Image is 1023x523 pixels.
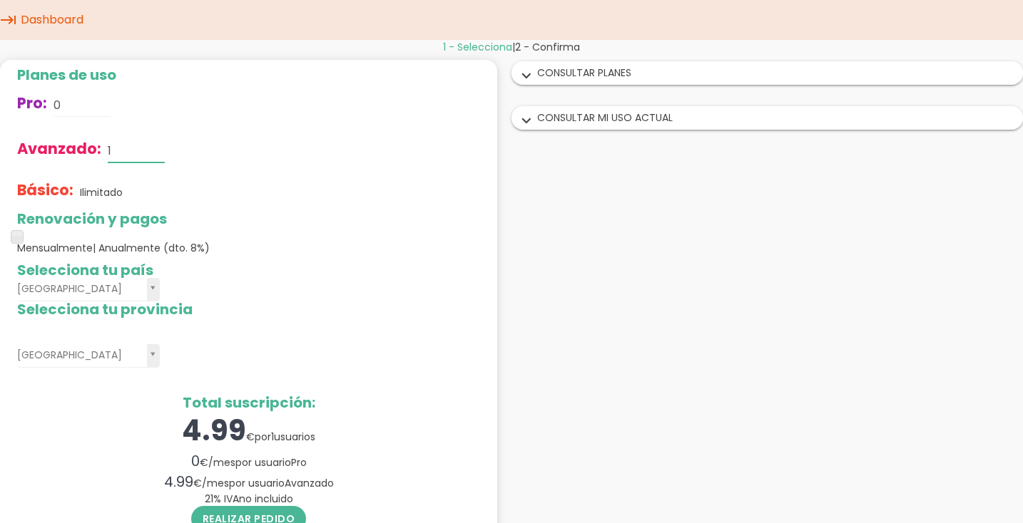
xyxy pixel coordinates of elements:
[17,180,73,200] span: Básico:
[285,476,334,490] span: Avanzado
[193,476,202,490] span: €
[17,241,210,255] span: Mensualmente
[191,451,200,471] span: 0
[17,451,480,472] div: / por usuario
[512,62,1022,84] div: CONSULTAR PLANES
[515,40,580,54] span: 2 - Confirma
[93,241,210,255] span: | Anualmente (dto. 8%)
[205,492,293,506] span: % IVA
[17,344,160,368] a: [GEOGRAPHIC_DATA]
[17,301,480,317] h2: Selecciona tu provincia
[17,93,47,113] span: Pro:
[515,112,538,130] i: expand_more
[200,455,208,470] span: €
[271,430,274,444] span: 1
[17,262,480,278] h2: Selecciona tu país
[239,492,293,506] span: no incluido
[17,138,101,159] span: Avanzado:
[443,40,512,54] span: 1 - Selecciona
[17,344,141,366] span: [GEOGRAPHIC_DATA]
[17,211,480,227] h2: Renovación y pagos
[515,67,538,86] i: expand_more
[17,67,480,83] h2: Planes de uso
[213,455,235,470] span: mes
[291,455,307,470] span: Pro
[164,472,193,492] span: 4.99
[207,476,229,490] span: mes
[205,492,213,506] span: 21
[246,430,255,444] span: €
[17,472,480,492] div: / por usuario
[182,410,246,450] span: 4.99
[17,410,480,451] div: por usuarios
[512,107,1022,129] div: CONSULTAR MI USO ACTUAL
[80,185,123,200] p: Ilimitado
[17,278,160,301] a: [GEOGRAPHIC_DATA]
[17,278,141,300] span: [GEOGRAPHIC_DATA]
[17,395,480,410] h2: Total suscripción:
